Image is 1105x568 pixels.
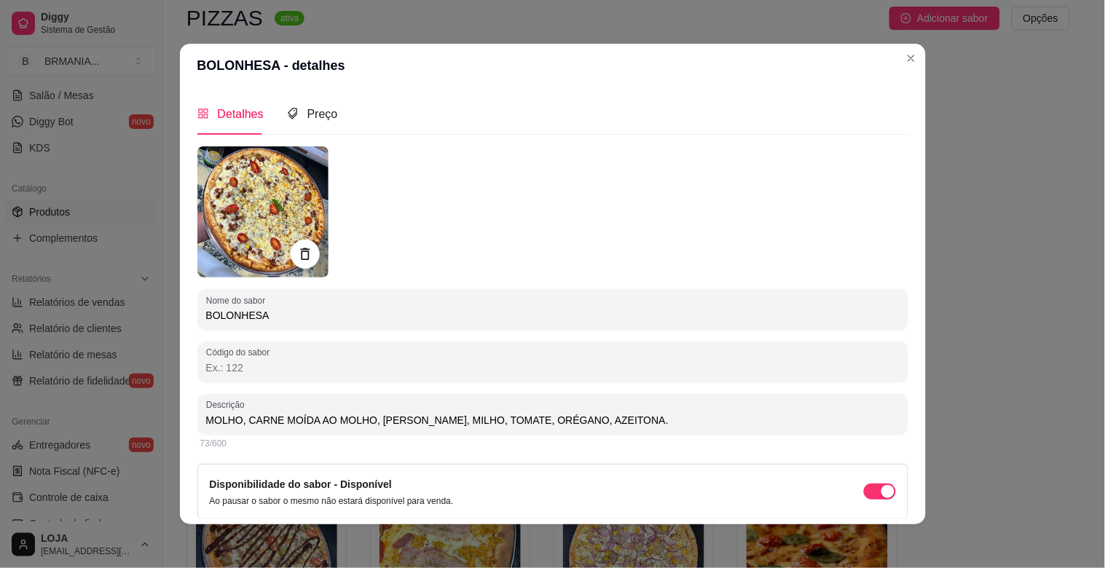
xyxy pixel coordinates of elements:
button: Close [900,47,923,70]
label: Código do sabor [206,347,275,359]
label: Descrição [206,399,250,411]
span: appstore [197,108,209,119]
div: 73/600 [200,438,905,449]
span: tags [287,108,299,119]
header: BOLONHESA - detalhes [180,44,926,87]
label: Nome do sabor [206,294,270,307]
span: Detalhes [218,108,264,120]
input: Descrição [206,413,900,427]
img: BOLONHESA [197,146,329,277]
input: Código do sabor [206,360,900,375]
p: Ao pausar o sabor o mesmo não estará disponível para venda. [210,495,454,507]
label: Disponibilidade do sabor - Disponível [210,478,392,490]
span: Preço [307,108,338,120]
input: Nome do sabor [206,308,900,323]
